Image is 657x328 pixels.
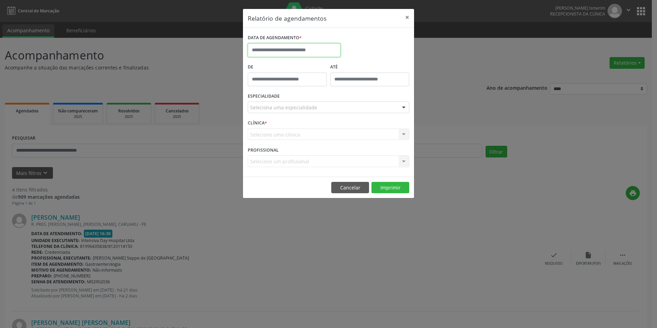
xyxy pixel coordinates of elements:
[248,91,280,102] label: ESPECIALIDADE
[250,104,317,111] span: Seleciona uma especialidade
[330,62,409,73] label: ATÉ
[400,9,414,26] button: Close
[331,182,369,194] button: Cancelar
[248,118,267,129] label: CLÍNICA
[248,33,302,43] label: DATA DE AGENDAMENTO
[371,182,409,194] button: Imprimir
[248,14,326,23] h5: Relatório de agendamentos
[248,62,327,73] label: De
[248,145,279,155] label: PROFISSIONAL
